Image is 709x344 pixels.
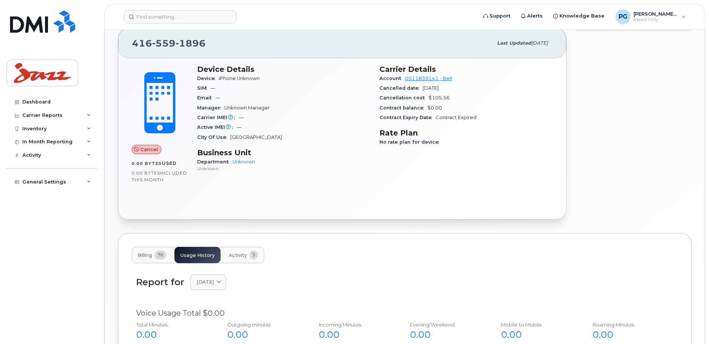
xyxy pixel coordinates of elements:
div: 0.00 [227,328,302,341]
span: [PERSON_NAME] - for CI Reporting [633,11,678,17]
span: No rate plan for device [379,139,443,145]
span: 0.00 Bytes [132,171,160,176]
span: Knowledge Base [559,12,604,20]
a: [DATE] [190,274,226,290]
div: 0.00 [136,328,211,341]
a: Alerts [516,9,548,23]
span: Account [379,76,405,81]
input: Find something... [124,10,237,23]
span: Cancel [140,146,158,153]
span: Unknown Manager [224,105,270,111]
a: Support [478,9,516,23]
span: Activity [229,252,247,258]
a: Knowledge Base [548,9,610,23]
span: Read Only [633,17,678,23]
span: used [162,160,177,166]
span: Cancelled date [379,85,423,91]
div: Evening/Weekend [410,321,485,328]
span: — [215,95,220,101]
span: iPhone Unknown [219,76,260,81]
span: 559 [152,38,176,49]
span: Email [197,95,215,101]
span: 76 [154,251,166,259]
span: 3 [249,251,258,259]
span: — [211,85,215,91]
span: City Of Use [197,134,230,140]
div: 0.00 [501,328,576,341]
h3: Carrier Details [379,65,553,74]
span: Contract balance [379,105,427,111]
span: [DATE] [423,85,439,91]
div: Outgoing minutes [227,321,302,328]
h3: Business Unit [197,148,370,157]
span: $105.56 [429,95,450,101]
p: Unknown [197,165,370,172]
span: Support [490,12,510,20]
span: Manager [197,105,224,111]
span: [DATE] [196,278,214,286]
div: Total Minutes [136,321,211,328]
span: $0.00 [427,105,442,111]
span: Device [197,76,219,81]
a: 0511839141 - Bell [405,76,452,81]
span: 0.00 Bytes [132,161,162,166]
span: Department [197,159,232,165]
div: Voice Usage Total $0.00 [136,308,673,319]
span: Cancellation cost [379,95,429,101]
div: Roaming Minutes [593,321,667,328]
h3: Device Details [197,65,370,74]
span: — [239,115,244,120]
span: Last updated [497,40,531,46]
h3: Rate Plan [379,128,553,137]
div: 0.00 [593,328,667,341]
span: Billing [138,252,152,258]
span: Contract Expired [436,115,477,120]
div: Incoming Minutes [319,321,394,328]
span: SIM [197,85,211,91]
span: Carrier IMEI [197,115,239,120]
div: Mobile to Mobile [501,321,576,328]
div: 0.00 [319,328,394,341]
span: included this month [132,170,187,182]
span: 416 [132,38,206,49]
a: Unknown [232,159,255,165]
span: PG [619,12,628,21]
span: Alerts [527,12,543,20]
div: 0.00 [410,328,485,341]
div: Patti Grant - for CI Reporting [610,9,691,24]
span: Contract Expiry Date [379,115,436,120]
span: Active IMEI [197,124,237,130]
div: Report for [136,277,184,287]
span: — [237,124,241,130]
span: [GEOGRAPHIC_DATA] [230,134,282,140]
span: 1896 [176,38,206,49]
span: [DATE] [531,40,548,46]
